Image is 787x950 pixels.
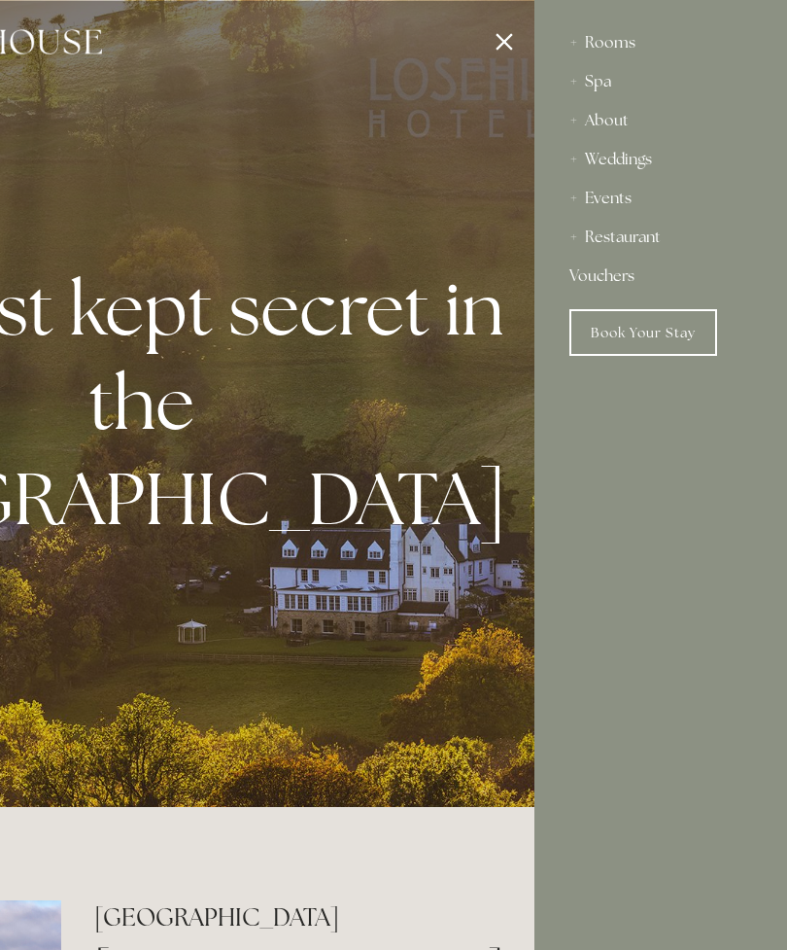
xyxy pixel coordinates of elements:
div: Rooms [569,23,752,62]
a: Book Your Stay [569,309,717,356]
div: Events [569,179,752,218]
div: Restaurant [569,218,752,257]
div: Spa [569,62,752,101]
a: Vouchers [569,257,752,296]
div: Weddings [569,140,752,179]
div: About [569,101,752,140]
